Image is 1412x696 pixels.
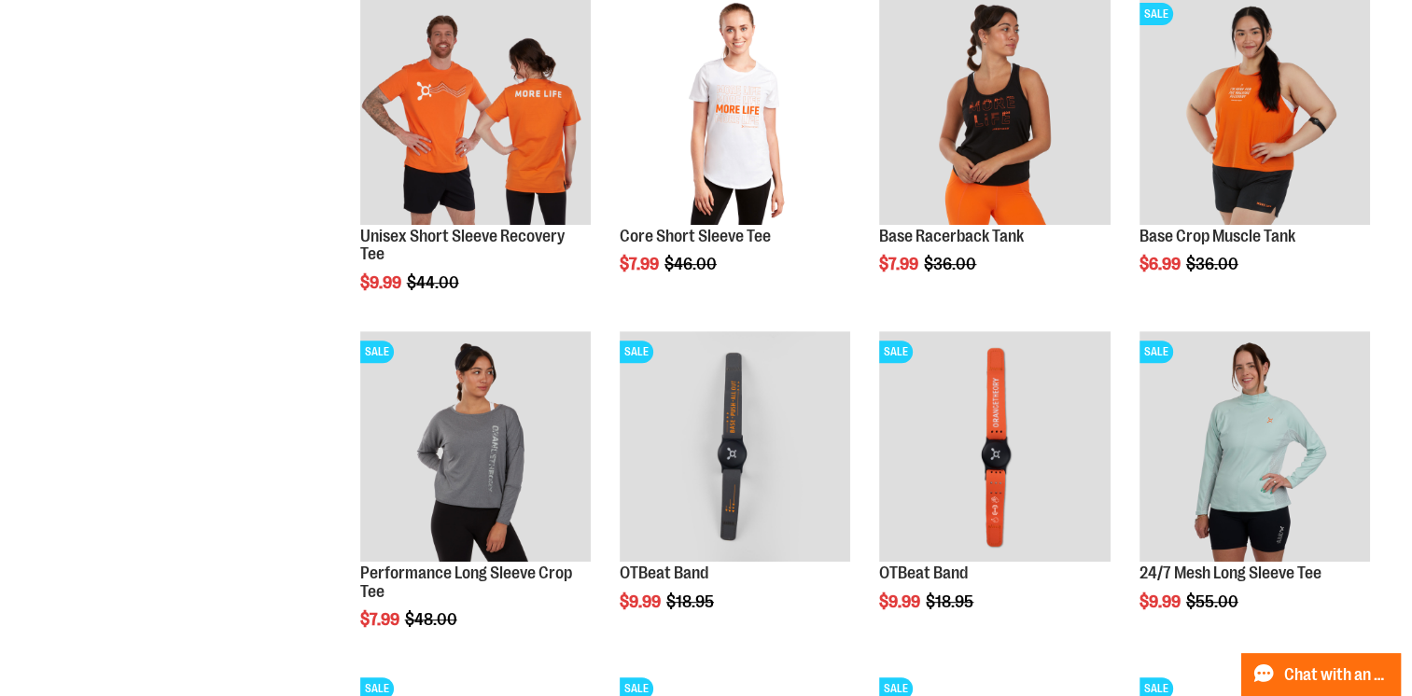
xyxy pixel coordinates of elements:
span: $18.95 [926,592,976,611]
span: Chat with an Expert [1284,666,1390,684]
a: OTBeat Band [620,564,708,582]
div: product [610,322,860,659]
img: Product image for Performance Long Sleeve Crop Tee [360,331,591,562]
div: product [870,322,1119,659]
a: Core Short Sleeve Tee [620,227,771,245]
span: $7.99 [620,255,662,273]
span: SALE [879,341,913,363]
span: $18.95 [666,592,717,611]
a: OTBeat Band [879,564,968,582]
span: $9.99 [879,592,923,611]
a: Product image for Performance Long Sleeve Crop TeeSALE [360,331,591,564]
span: SALE [1139,3,1173,25]
span: $6.99 [1139,255,1183,273]
a: 24/7 Mesh Long Sleeve Tee [1139,564,1321,582]
span: $9.99 [360,273,404,292]
a: Performance Long Sleeve Crop Tee [360,564,572,601]
a: Base Crop Muscle Tank [1139,227,1295,245]
span: $9.99 [1139,592,1183,611]
span: $36.00 [924,255,979,273]
img: OTBeat Band [620,331,850,562]
a: Unisex Short Sleeve Recovery Tee [360,227,565,264]
span: $48.00 [405,610,460,629]
a: Base Racerback Tank [879,227,1024,245]
span: $7.99 [360,610,402,629]
img: 24/7 Mesh Long Sleeve Tee [1139,331,1370,562]
span: $55.00 [1186,592,1241,611]
span: $46.00 [664,255,720,273]
span: SALE [360,341,394,363]
span: $36.00 [1186,255,1241,273]
div: product [351,322,600,677]
a: OTBeat BandSALE [879,331,1110,564]
a: 24/7 Mesh Long Sleeve TeeSALE [1139,331,1370,564]
span: $7.99 [879,255,921,273]
a: OTBeat BandSALE [620,331,850,564]
img: OTBeat Band [879,331,1110,562]
span: $44.00 [407,273,462,292]
span: $9.99 [620,592,664,611]
span: SALE [620,341,653,363]
span: SALE [1139,341,1173,363]
button: Chat with an Expert [1241,653,1402,696]
div: product [1130,322,1379,659]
